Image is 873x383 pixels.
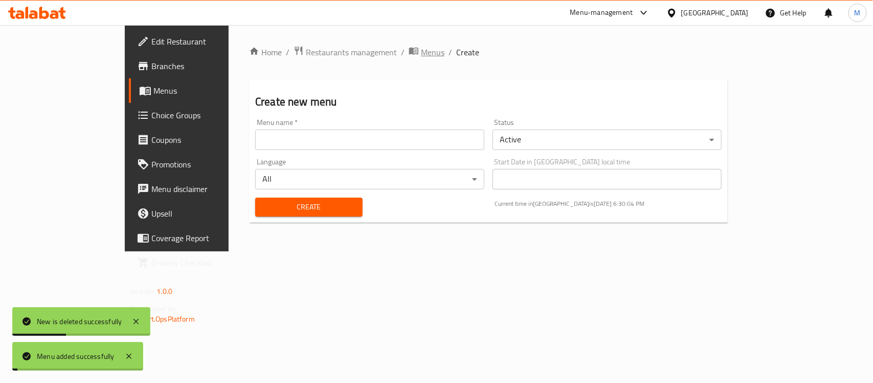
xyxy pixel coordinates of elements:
a: Restaurants management [294,46,397,59]
li: / [449,46,452,58]
a: Menus [409,46,444,59]
a: Grocery Checklist [129,250,271,275]
span: Menu disclaimer [151,183,262,195]
input: Please enter Menu name [255,130,484,150]
a: Menus [129,78,271,103]
li: / [286,46,289,58]
div: Active [493,130,722,150]
a: Branches [129,54,271,78]
span: Create [456,46,479,58]
span: Coverage Report [151,232,262,244]
span: Version: [130,285,155,298]
li: / [401,46,405,58]
span: Get support on: [130,302,177,315]
span: Grocery Checklist [151,257,262,269]
nav: breadcrumb [249,46,728,59]
p: Current time in [GEOGRAPHIC_DATA] is [DATE] 6:30:04 PM [495,199,722,208]
span: Promotions [151,158,262,171]
span: 1.0.0 [156,285,172,298]
a: Coverage Report [129,226,271,250]
a: Upsell [129,201,271,226]
button: Create [255,198,363,217]
div: Menu added successfully [37,351,115,362]
h2: Create new menu [255,94,722,110]
span: Menus [421,46,444,58]
div: Menu-management [570,7,633,19]
a: Promotions [129,152,271,177]
div: [GEOGRAPHIC_DATA] [681,7,749,18]
span: Restaurants management [306,46,397,58]
span: Create [263,201,354,214]
span: Edit Restaurant [151,35,262,48]
a: Coupons [129,127,271,152]
a: Support.OpsPlatform [130,312,195,326]
div: New is deleted successfully [37,316,122,327]
span: Choice Groups [151,109,262,121]
a: Choice Groups [129,103,271,127]
span: Coupons [151,134,262,146]
a: Menu disclaimer [129,177,271,201]
span: Branches [151,60,262,72]
span: M [855,7,861,18]
span: Menus [153,84,262,97]
span: Upsell [151,207,262,220]
div: All [255,169,484,189]
a: Edit Restaurant [129,29,271,54]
